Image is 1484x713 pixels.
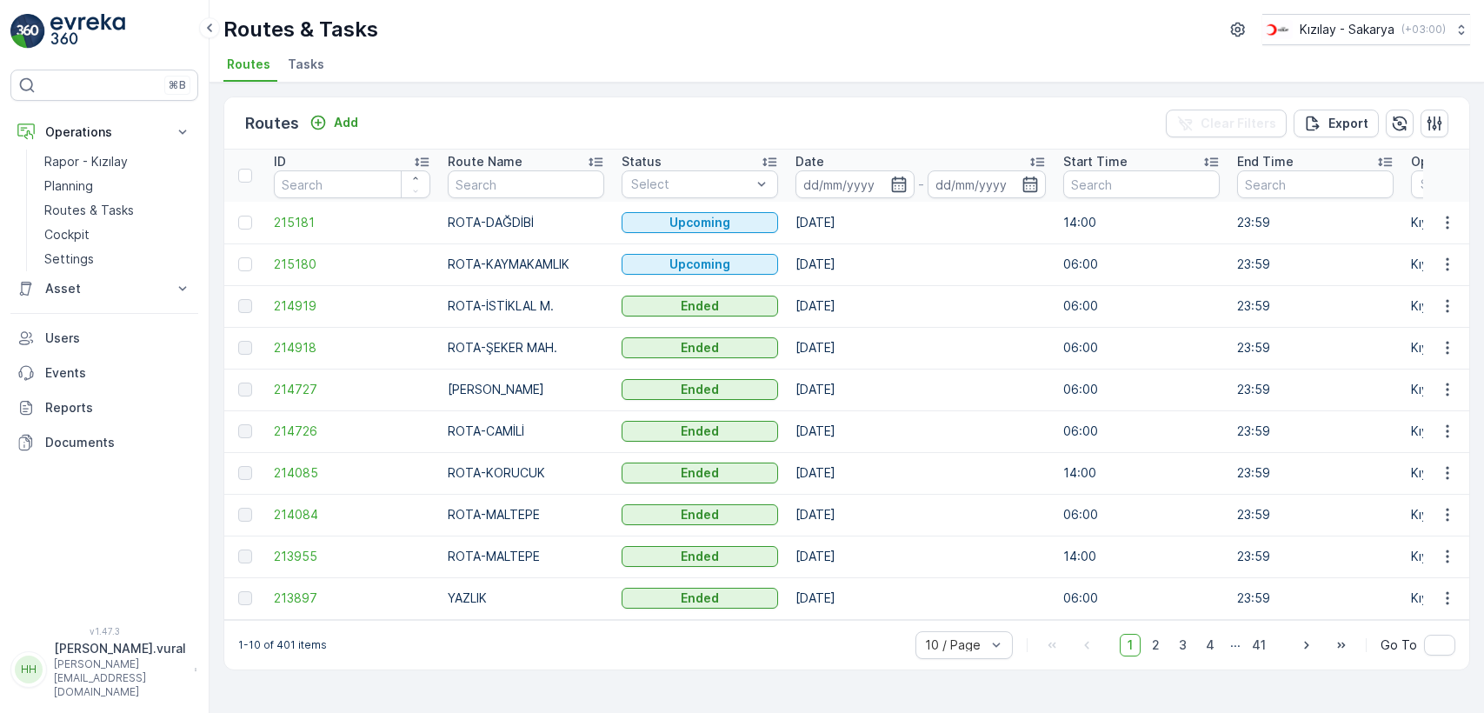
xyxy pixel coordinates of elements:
p: Planning [44,177,93,195]
p: Add [334,114,358,131]
p: Ended [681,381,719,398]
td: [DATE] [787,410,1055,452]
td: 23:59 [1228,536,1402,577]
p: Upcoming [669,214,730,231]
p: 1-10 of 401 items [238,638,327,652]
div: HH [15,656,43,683]
p: Date [795,153,824,170]
input: Search [448,170,604,198]
div: Toggle Row Selected [238,466,252,480]
td: 06:00 [1055,369,1228,410]
div: Toggle Row Selected [238,550,252,563]
input: Search [1237,170,1394,198]
p: Ended [681,339,719,356]
button: Ended [622,337,778,358]
span: Tasks [288,56,324,73]
p: Users [45,330,191,347]
button: Ended [622,296,778,317]
span: 41 [1244,634,1274,656]
p: Ended [681,590,719,607]
p: Status [622,153,662,170]
button: Upcoming [622,254,778,275]
p: Settings [44,250,94,268]
td: ROTA-DAĞDİBİ [439,202,613,243]
p: Upcoming [669,256,730,273]
input: Search [1063,170,1220,198]
p: Ended [681,506,719,523]
td: 23:59 [1228,452,1402,494]
p: Operation [1411,153,1471,170]
p: [PERSON_NAME].vural [54,640,186,657]
div: Toggle Row Selected [238,591,252,605]
p: Routes & Tasks [223,16,378,43]
div: Toggle Row Selected [238,383,252,396]
p: ID [274,153,286,170]
div: Toggle Row Selected [238,341,252,355]
td: 23:59 [1228,285,1402,327]
td: 23:59 [1228,327,1402,369]
p: Select [631,176,751,193]
p: - [918,174,924,195]
td: 23:59 [1228,369,1402,410]
input: dd/mm/yyyy [795,170,915,198]
a: Events [10,356,198,390]
p: Rapor - Kızılay [44,153,128,170]
a: 214727 [274,381,430,398]
p: Cockpit [44,226,90,243]
a: 214084 [274,506,430,523]
p: [PERSON_NAME][EMAIL_ADDRESS][DOMAIN_NAME] [54,657,186,699]
td: 06:00 [1055,577,1228,619]
td: [DATE] [787,494,1055,536]
td: [DATE] [787,285,1055,327]
p: Documents [45,434,191,451]
button: Ended [622,463,778,483]
span: 3 [1171,634,1195,656]
span: Routes [227,56,270,73]
span: 215180 [274,256,430,273]
p: Reports [45,399,191,416]
p: Ended [681,548,719,565]
td: ROTA-CAMİLİ [439,410,613,452]
a: 213955 [274,548,430,565]
img: k%C4%B1z%C4%B1lay_DTAvauz.png [1262,20,1293,39]
td: [DATE] [787,536,1055,577]
td: 23:59 [1228,494,1402,536]
td: ROTA-MALTEPE [439,536,613,577]
button: HH[PERSON_NAME].vural[PERSON_NAME][EMAIL_ADDRESS][DOMAIN_NAME] [10,640,198,699]
td: [DATE] [787,577,1055,619]
span: 4 [1198,634,1222,656]
span: 2 [1144,634,1168,656]
button: Ended [622,546,778,567]
a: Cockpit [37,223,198,247]
input: Search [274,170,430,198]
button: Asset [10,271,198,306]
td: [DATE] [787,369,1055,410]
button: Clear Filters [1166,110,1287,137]
button: Ended [622,421,778,442]
td: 14:00 [1055,536,1228,577]
td: [PERSON_NAME] [439,369,613,410]
td: ROTA-İSTİKLAL M. [439,285,613,327]
p: End Time [1237,153,1294,170]
td: 23:59 [1228,577,1402,619]
td: 14:00 [1055,202,1228,243]
td: 23:59 [1228,410,1402,452]
input: dd/mm/yyyy [928,170,1047,198]
span: 214085 [274,464,430,482]
p: Ended [681,464,719,482]
p: Export [1328,115,1368,132]
a: 213897 [274,590,430,607]
td: [DATE] [787,452,1055,494]
a: 215181 [274,214,430,231]
a: Users [10,321,198,356]
td: YAZLIK [439,577,613,619]
span: 214919 [274,297,430,315]
a: 214726 [274,423,430,440]
button: Add [303,112,365,133]
button: Kızılay - Sakarya(+03:00) [1262,14,1470,45]
div: Toggle Row Selected [238,508,252,522]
